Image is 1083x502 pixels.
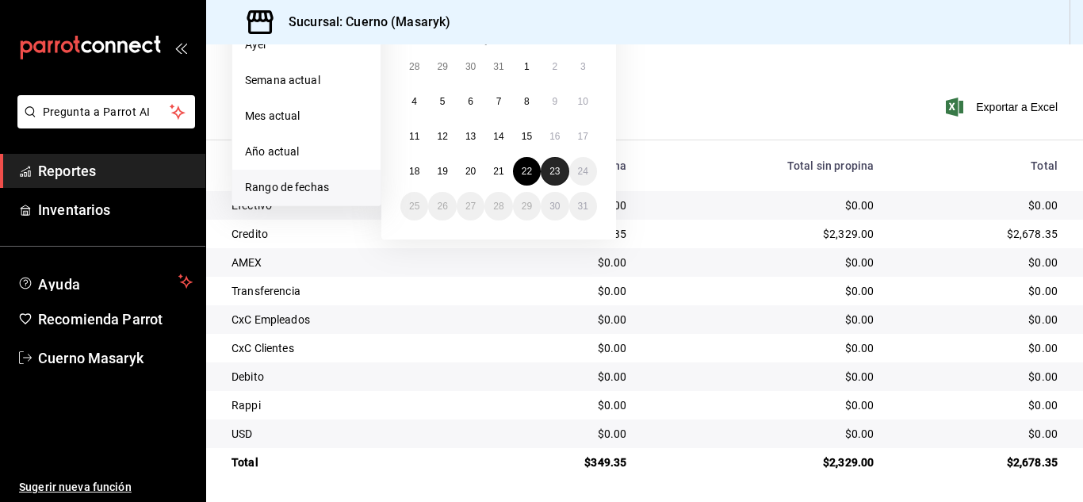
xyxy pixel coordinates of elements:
[400,36,417,52] abbr: lunes
[38,308,193,330] span: Recomienda Parrot
[409,61,419,72] abbr: 28 de julio de 2025
[524,61,530,72] abbr: 1 de agosto de 2025
[513,87,541,116] button: 8 de agosto de 2025
[652,340,874,356] div: $0.00
[899,159,1058,172] div: Total
[428,192,456,220] button: 26 de agosto de 2025
[465,131,476,142] abbr: 13 de agosto de 2025
[569,36,589,52] abbr: domingo
[38,272,172,291] span: Ayuda
[465,166,476,177] abbr: 20 de agosto de 2025
[578,201,588,212] abbr: 31 de agosto de 2025
[484,52,512,81] button: 31 de julio de 2025
[569,157,597,186] button: 24 de agosto de 2025
[245,72,368,89] span: Semana actual
[232,340,478,356] div: CxC Clientes
[428,122,456,151] button: 12 de agosto de 2025
[899,197,1058,213] div: $0.00
[411,96,417,107] abbr: 4 de agosto de 2025
[232,283,478,299] div: Transferencia
[484,87,512,116] button: 7 de agosto de 2025
[899,255,1058,270] div: $0.00
[541,87,568,116] button: 9 de agosto de 2025
[493,61,503,72] abbr: 31 de julio de 2025
[19,479,193,496] span: Sugerir nueva función
[496,96,502,107] abbr: 7 de agosto de 2025
[468,96,473,107] abbr: 6 de agosto de 2025
[17,95,195,128] button: Pregunta a Parrot AI
[652,454,874,470] div: $2,329.00
[437,201,447,212] abbr: 26 de agosto de 2025
[245,179,368,196] span: Rango de fechas
[522,131,532,142] abbr: 15 de agosto de 2025
[899,397,1058,413] div: $0.00
[578,96,588,107] abbr: 10 de agosto de 2025
[276,13,450,32] h3: Sucursal: Cuerno (Masaryk)
[522,201,532,212] abbr: 29 de agosto de 2025
[38,347,193,369] span: Cuerno Masaryk
[11,115,195,132] a: Pregunta a Parrot AI
[400,192,428,220] button: 25 de agosto de 2025
[652,159,874,172] div: Total sin propina
[457,157,484,186] button: 20 de agosto de 2025
[524,96,530,107] abbr: 8 de agosto de 2025
[541,192,568,220] button: 30 de agosto de 2025
[440,96,446,107] abbr: 5 de agosto de 2025
[38,160,193,182] span: Reportes
[513,122,541,151] button: 15 de agosto de 2025
[503,312,626,328] div: $0.00
[428,87,456,116] button: 5 de agosto de 2025
[503,454,626,470] div: $349.35
[503,397,626,413] div: $0.00
[513,36,526,52] abbr: viernes
[549,131,560,142] abbr: 16 de agosto de 2025
[541,122,568,151] button: 16 de agosto de 2025
[437,166,447,177] abbr: 19 de agosto de 2025
[549,201,560,212] abbr: 30 de agosto de 2025
[522,166,532,177] abbr: 22 de agosto de 2025
[484,192,512,220] button: 28 de agosto de 2025
[513,157,541,186] button: 22 de agosto de 2025
[457,36,472,52] abbr: miércoles
[503,255,626,270] div: $0.00
[652,226,874,242] div: $2,329.00
[245,144,368,160] span: Año actual
[503,369,626,385] div: $0.00
[652,197,874,213] div: $0.00
[437,61,447,72] abbr: 29 de julio de 2025
[578,131,588,142] abbr: 17 de agosto de 2025
[232,226,478,242] div: Credito
[484,157,512,186] button: 21 de agosto de 2025
[457,87,484,116] button: 6 de agosto de 2025
[484,36,578,52] abbr: jueves
[232,454,478,470] div: Total
[232,369,478,385] div: Debito
[569,192,597,220] button: 31 de agosto de 2025
[400,87,428,116] button: 4 de agosto de 2025
[457,122,484,151] button: 13 de agosto de 2025
[43,104,170,121] span: Pregunta a Parrot AI
[899,426,1058,442] div: $0.00
[549,166,560,177] abbr: 23 de agosto de 2025
[541,36,557,52] abbr: sábado
[232,426,478,442] div: USD
[409,131,419,142] abbr: 11 de agosto de 2025
[569,122,597,151] button: 17 de agosto de 2025
[652,312,874,328] div: $0.00
[652,369,874,385] div: $0.00
[899,454,1058,470] div: $2,678.35
[541,157,568,186] button: 23 de agosto de 2025
[232,397,478,413] div: Rappi
[428,52,456,81] button: 29 de julio de 2025
[38,199,193,220] span: Inventarios
[245,36,368,53] span: Ayer
[569,87,597,116] button: 10 de agosto de 2025
[465,61,476,72] abbr: 30 de julio de 2025
[949,98,1058,117] button: Exportar a Excel
[409,166,419,177] abbr: 18 de agosto de 2025
[400,157,428,186] button: 18 de agosto de 2025
[484,122,512,151] button: 14 de agosto de 2025
[457,192,484,220] button: 27 de agosto de 2025
[899,369,1058,385] div: $0.00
